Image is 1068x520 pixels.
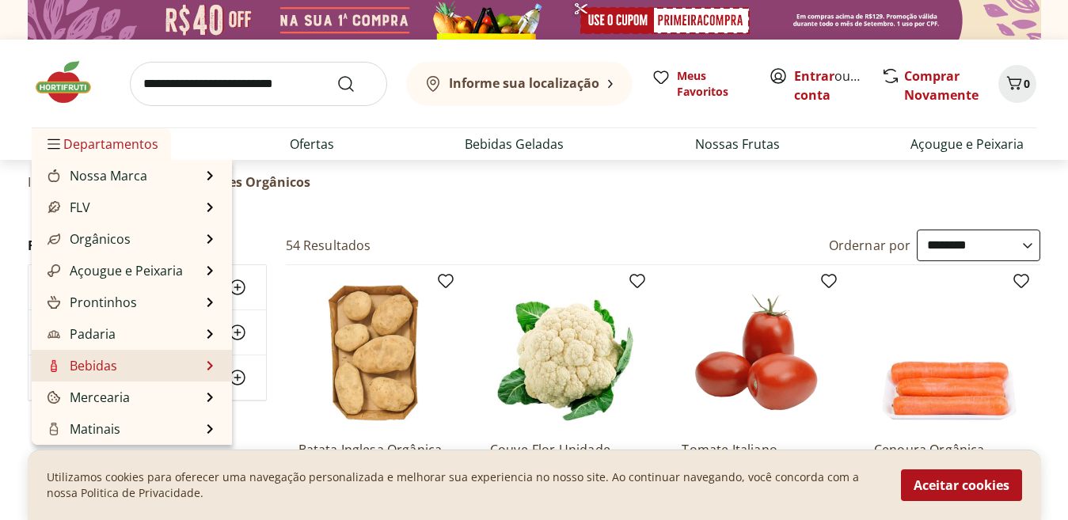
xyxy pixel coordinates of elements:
button: Submit Search [336,74,374,93]
a: PadariaPadaria [44,325,116,344]
b: Informe sua localização [449,74,599,92]
a: OrgânicosOrgânicos [44,230,131,249]
img: FLV [48,201,60,214]
span: ou [794,66,865,104]
a: Couve-Flor Unidade [490,441,640,476]
img: Açougue e Peixaria [48,264,60,277]
img: Padaria [48,328,60,340]
img: Hortifruti [32,59,111,106]
img: Couve-Flor Unidade [490,278,640,428]
button: Menu [44,125,63,163]
a: ProntinhosProntinhos [44,293,137,312]
input: search [130,62,387,106]
span: Departamentos [44,125,158,163]
button: Marca [29,310,266,355]
span: Legumes Orgânicos [185,175,311,189]
img: Mercearia [48,391,60,404]
img: Prontinhos [48,296,60,309]
span: 0 [1024,76,1030,91]
button: Carrinho [998,65,1036,103]
a: Comprar Novamente [904,67,979,104]
p: Utilizamos cookies para oferecer uma navegação personalizada e melhorar sua experiencia no nosso ... [47,469,882,501]
label: Ordernar por [829,237,911,254]
button: Preço [29,355,266,400]
a: Açougue e PeixariaAçougue e Peixaria [44,261,183,280]
a: Início [28,175,60,189]
a: Nossa MarcaNossa Marca [44,166,147,185]
a: Bebidas Geladas [465,135,564,154]
img: Orgânicos [48,233,60,245]
a: Criar conta [794,67,881,104]
span: Meus Favoritos [677,68,750,100]
a: Tomate Italiano Orgânico Bandeja [682,441,832,476]
img: Bebidas [48,359,60,372]
a: Batata Inglesa Orgânica Bandeja [298,441,449,476]
a: FLVFLV [44,198,90,217]
img: Matinais [48,423,60,435]
a: Frios, Queijos e LaticíniosFrios, Queijos e Laticínios [44,442,202,480]
button: Aceitar cookies [901,469,1022,501]
a: Cenoura Orgânica Bandeja [874,441,1024,476]
button: Informe sua localização [406,62,633,106]
img: Nossa Marca [48,169,60,182]
a: Meus Favoritos [652,68,750,100]
img: Batata Inglesa Orgânica Bandeja [298,278,449,428]
img: Cenoura Orgânica Bandeja [874,278,1024,428]
a: BebidasBebidas [44,356,117,375]
h2: Filtros [28,230,267,261]
a: Nossas Frutas [695,135,780,154]
a: Ofertas [290,135,334,154]
a: MerceariaMercearia [44,388,130,407]
button: Categoria [29,265,266,309]
a: Entrar [794,67,834,85]
a: MatinaisMatinais [44,419,120,438]
a: Açougue e Peixaria [910,135,1024,154]
h2: 54 Resultados [286,237,371,254]
img: Tomate Italiano Orgânico Bandeja [682,278,832,428]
